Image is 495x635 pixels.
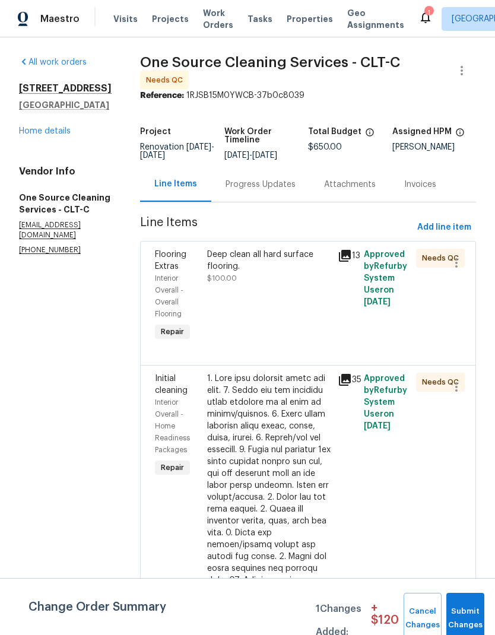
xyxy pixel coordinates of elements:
[455,128,465,143] span: The hpm assigned to this work order.
[392,143,477,151] div: [PERSON_NAME]
[364,250,407,306] span: Approved by Refurby System User on
[452,605,478,632] span: Submit Changes
[186,143,211,151] span: [DATE]
[422,376,464,388] span: Needs QC
[364,374,407,430] span: Approved by Refurby System User on
[422,252,464,264] span: Needs QC
[40,13,80,25] span: Maestro
[424,7,433,19] div: 1
[19,192,112,215] h5: One Source Cleaning Services - CLT-C
[247,15,272,23] span: Tasks
[140,91,184,100] b: Reference:
[155,374,188,395] span: Initial cleaning
[308,128,361,136] h5: Total Budget
[155,275,183,317] span: Interior Overall - Overall Flooring
[19,166,112,177] h4: Vendor Info
[140,143,214,160] span: Renovation
[140,90,476,101] div: 1RJSB15M0YWCB-37b0c8039
[226,179,296,190] div: Progress Updates
[113,13,138,25] span: Visits
[287,13,333,25] span: Properties
[146,74,188,86] span: Needs QC
[140,143,214,160] span: -
[224,128,309,144] h5: Work Order Timeline
[364,298,391,306] span: [DATE]
[156,462,189,474] span: Repair
[417,220,471,235] span: Add line item
[224,151,277,160] span: -
[252,151,277,160] span: [DATE]
[140,55,400,69] span: One Source Cleaning Services - CLT-C
[207,275,237,282] span: $100.00
[140,151,165,160] span: [DATE]
[412,217,476,239] button: Add line item
[154,178,197,190] div: Line Items
[364,422,391,430] span: [DATE]
[338,373,357,387] div: 35
[224,151,249,160] span: [DATE]
[140,217,412,239] span: Line Items
[140,128,171,136] h5: Project
[156,326,189,338] span: Repair
[347,7,404,31] span: Geo Assignments
[324,179,376,190] div: Attachments
[410,605,436,632] span: Cancel Changes
[404,179,436,190] div: Invoices
[308,143,342,151] span: $650.00
[155,250,186,271] span: Flooring Extras
[152,13,189,25] span: Projects
[19,58,87,66] a: All work orders
[365,128,375,143] span: The total cost of line items that have been proposed by Opendoor. This sum includes line items th...
[338,249,357,263] div: 13
[19,127,71,135] a: Home details
[392,128,452,136] h5: Assigned HPM
[155,399,190,453] span: Interior Overall - Home Readiness Packages
[203,7,233,31] span: Work Orders
[207,249,331,272] div: Deep clean all hard surface flooring.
